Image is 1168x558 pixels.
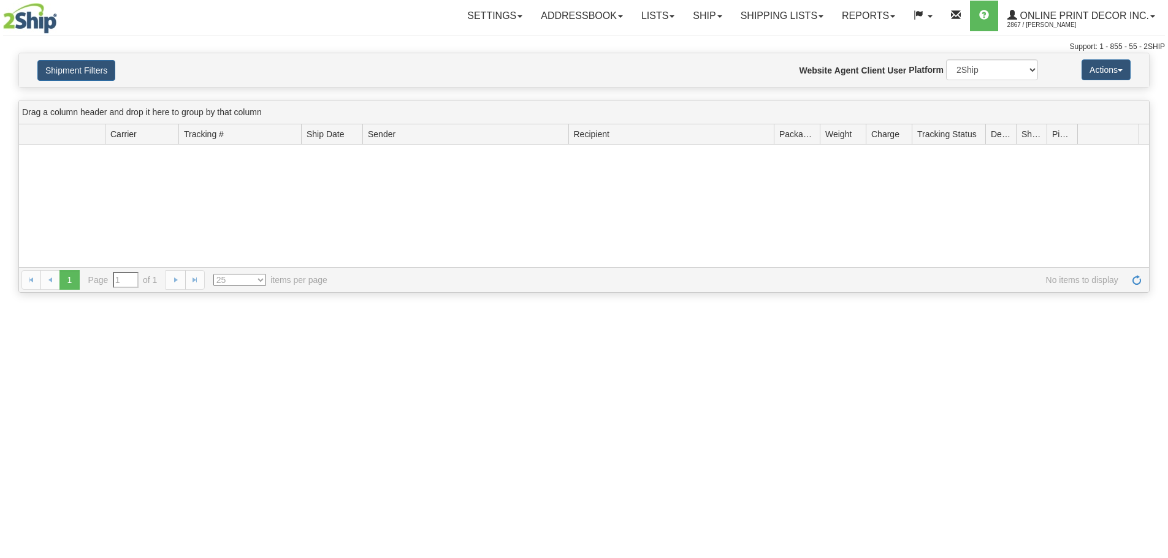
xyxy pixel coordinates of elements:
[917,128,977,140] span: Tracking Status
[3,3,57,34] img: logo2867.jpg
[1007,19,1099,31] span: 2867 / [PERSON_NAME]
[833,1,904,31] a: Reports
[998,1,1164,31] a: Online Print Decor Inc. 2867 / [PERSON_NAME]
[871,128,899,140] span: Charge
[1127,270,1147,290] a: Refresh
[684,1,731,31] a: Ship
[909,64,944,76] label: Platform
[574,128,609,140] span: Recipient
[834,64,859,77] label: Agent
[532,1,632,31] a: Addressbook
[345,274,1118,286] span: No items to display
[991,128,1011,140] span: Delivery Status
[887,64,906,77] label: User
[1082,59,1131,80] button: Actions
[59,270,79,290] span: 1
[307,128,344,140] span: Ship Date
[1052,128,1072,140] span: Pickup Status
[800,64,832,77] label: Website
[1017,10,1149,21] span: Online Print Decor Inc.
[861,64,885,77] label: Client
[458,1,532,31] a: Settings
[632,1,684,31] a: Lists
[184,128,224,140] span: Tracking #
[110,128,137,140] span: Carrier
[1021,128,1042,140] span: Shipment Issues
[825,128,852,140] span: Weight
[37,60,115,81] button: Shipment Filters
[368,128,395,140] span: Sender
[3,42,1165,52] div: Support: 1 - 855 - 55 - 2SHIP
[19,100,1149,124] div: grid grouping header
[213,274,327,286] span: items per page
[731,1,833,31] a: Shipping lists
[779,128,815,140] span: Packages
[88,272,158,288] span: Page of 1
